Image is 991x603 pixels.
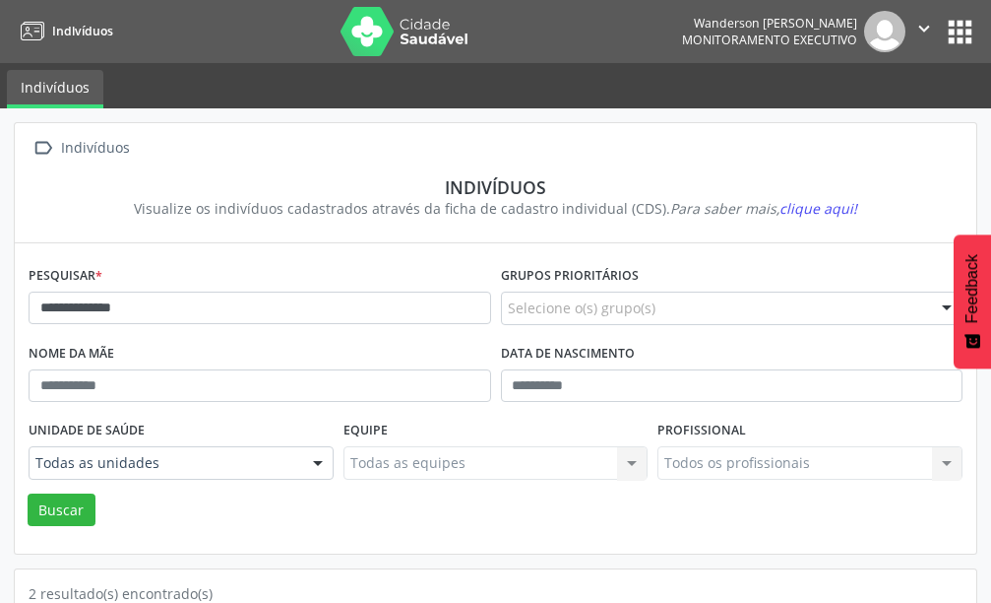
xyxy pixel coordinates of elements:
span: Selecione o(s) grupo(s) [508,298,655,318]
div: Indivíduos [57,134,133,163]
label: Equipe [343,416,388,446]
label: Grupos prioritários [501,261,639,292]
span: Todas as unidades [35,453,293,473]
button:  [905,11,943,52]
button: Feedback - Mostrar pesquisa [954,234,991,368]
div: Indivíduos [42,176,949,198]
a:  Indivíduos [29,134,133,163]
i:  [913,18,935,39]
a: Indivíduos [14,15,113,47]
label: Unidade de saúde [29,416,145,446]
div: Wanderson [PERSON_NAME] [682,15,857,32]
button: Buscar [28,494,95,527]
label: Pesquisar [29,261,102,292]
span: Indivíduos [52,23,113,39]
span: Feedback [963,254,981,323]
i: Para saber mais, [670,199,857,218]
button: apps [943,15,977,49]
span: clique aqui! [779,199,857,218]
label: Nome da mãe [29,339,114,369]
span: Monitoramento Executivo [682,32,857,48]
div: Visualize os indivíduos cadastrados através da ficha de cadastro individual (CDS). [42,198,949,219]
img: img [864,11,905,52]
a: Indivíduos [7,70,103,108]
i:  [29,134,57,163]
label: Profissional [657,416,746,446]
label: Data de nascimento [501,339,635,369]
